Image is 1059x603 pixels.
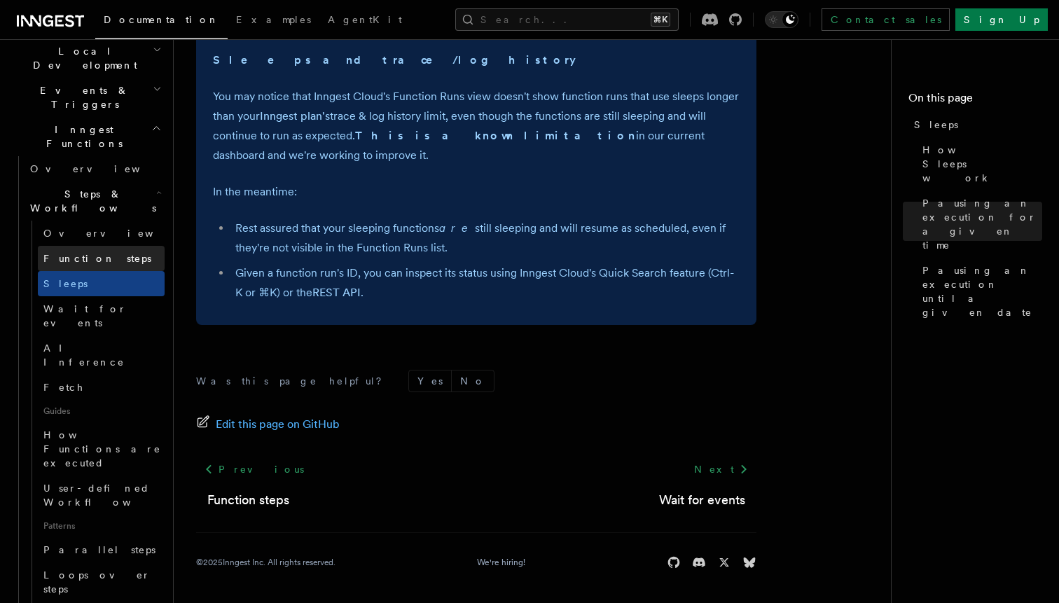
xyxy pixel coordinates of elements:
[452,370,494,391] button: No
[922,143,1042,185] span: How Sleeps work
[11,39,165,78] button: Local Development
[38,335,165,375] a: AI Inference
[651,13,670,27] kbd: ⌘K
[43,228,188,239] span: Overview
[43,569,151,595] span: Loops over steps
[659,490,745,510] a: Wait for events
[319,4,410,38] a: AgentKit
[30,163,174,174] span: Overview
[43,342,125,368] span: AI Inference
[228,4,319,38] a: Examples
[25,187,156,215] span: Steps & Workflows
[328,14,402,25] span: AgentKit
[11,44,153,72] span: Local Development
[439,221,475,235] em: are
[196,457,312,482] a: Previous
[43,303,127,328] span: Wait for events
[917,190,1042,258] a: Pausing an execution for a given time
[236,14,311,25] span: Examples
[38,400,165,422] span: Guides
[455,8,679,31] button: Search...⌘K
[196,374,392,388] p: Was this page helpful?
[11,123,151,151] span: Inngest Functions
[43,382,84,393] span: Fetch
[38,271,165,296] a: Sleeps
[409,370,451,391] button: Yes
[196,415,340,434] a: Edit this page on GitHub
[477,557,525,568] a: We're hiring!
[38,537,165,562] a: Parallel steps
[25,181,165,221] button: Steps & Workflows
[43,253,151,264] span: Function steps
[917,258,1042,325] a: Pausing an execution until a given date
[260,109,330,123] a: Inngest plan's
[955,8,1048,31] a: Sign Up
[38,221,165,246] a: Overview
[231,263,740,303] li: Given a function run's ID, you can inspect its status using Inngest Cloud's Quick Search feature ...
[38,515,165,537] span: Patterns
[43,278,88,289] span: Sleeps
[213,53,576,67] strong: Sleeps and trace/log history
[914,118,958,132] span: Sleeps
[38,246,165,271] a: Function steps
[11,83,153,111] span: Events & Triggers
[213,182,740,202] p: In the meantime:
[917,137,1042,190] a: How Sleeps work
[38,476,165,515] a: User-defined Workflows
[207,490,289,510] a: Function steps
[196,557,335,568] div: © 2025 Inngest Inc. All rights reserved.
[686,457,756,482] a: Next
[25,156,165,181] a: Overview
[822,8,950,31] a: Contact sales
[231,219,740,258] li: Rest assured that your sleeping functions still sleeping and will resume as scheduled, even if th...
[43,429,161,469] span: How Functions are executed
[38,422,165,476] a: How Functions are executed
[43,544,155,555] span: Parallel steps
[922,196,1042,252] span: Pausing an execution for a given time
[38,296,165,335] a: Wait for events
[43,483,169,508] span: User-defined Workflows
[355,129,636,142] strong: This is a known limitation
[11,117,165,156] button: Inngest Functions
[922,263,1042,319] span: Pausing an execution until a given date
[95,4,228,39] a: Documentation
[216,415,340,434] span: Edit this page on GitHub
[765,11,798,28] button: Toggle dark mode
[38,375,165,400] a: Fetch
[104,14,219,25] span: Documentation
[312,286,361,299] a: REST API
[908,112,1042,137] a: Sleeps
[213,87,740,165] p: You may notice that Inngest Cloud's Function Runs view doesn't show function runs that use sleeps...
[908,90,1042,112] h4: On this page
[38,562,165,602] a: Loops over steps
[11,78,165,117] button: Events & Triggers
